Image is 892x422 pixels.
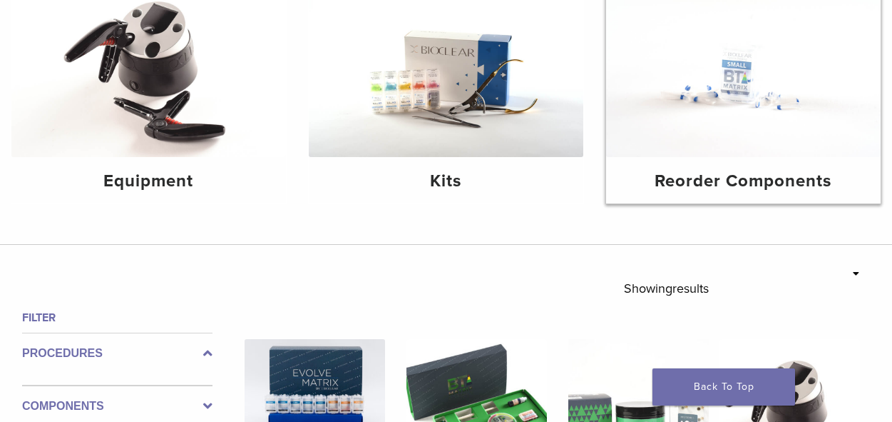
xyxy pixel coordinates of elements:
h4: Kits [320,169,572,194]
h4: Filter [22,309,212,326]
label: Procedures [22,345,212,362]
label: Components [22,398,212,415]
a: Back To Top [652,368,795,406]
p: Showing results [624,273,709,303]
h4: Reorder Components [617,169,869,194]
h4: Equipment [23,169,275,194]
